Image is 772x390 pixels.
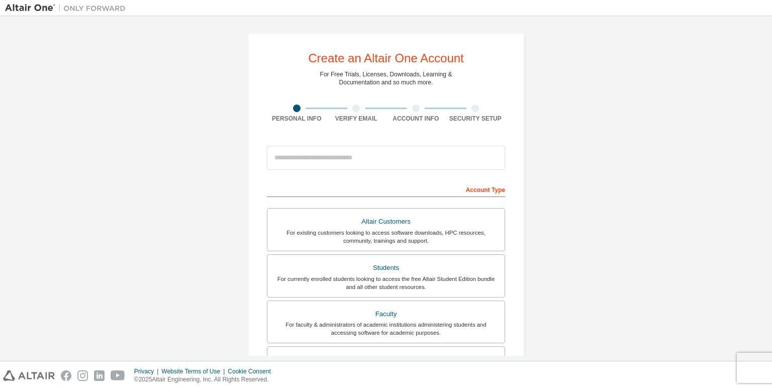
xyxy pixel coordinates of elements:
[77,370,88,381] img: instagram.svg
[134,375,277,384] p: © 2025 Altair Engineering, Inc. All Rights Reserved.
[3,370,55,381] img: altair_logo.svg
[267,181,505,197] div: Account Type
[273,353,499,367] div: Everyone else
[94,370,105,381] img: linkedin.svg
[273,307,499,321] div: Faculty
[267,115,327,123] div: Personal Info
[273,275,499,291] div: For currently enrolled students looking to access the free Altair Student Edition bundle and all ...
[273,229,499,245] div: For existing customers looking to access software downloads, HPC resources, community, trainings ...
[273,261,499,275] div: Students
[5,3,131,13] img: Altair One
[134,367,161,375] div: Privacy
[273,215,499,229] div: Altair Customers
[161,367,228,375] div: Website Terms of Use
[446,115,506,123] div: Security Setup
[228,367,276,375] div: Cookie Consent
[273,321,499,337] div: For faculty & administrators of academic institutions administering students and accessing softwa...
[386,115,446,123] div: Account Info
[320,70,452,86] div: For Free Trials, Licenses, Downloads, Learning & Documentation and so much more.
[327,115,387,123] div: Verify Email
[111,370,125,381] img: youtube.svg
[308,52,464,64] div: Create an Altair One Account
[61,370,71,381] img: facebook.svg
